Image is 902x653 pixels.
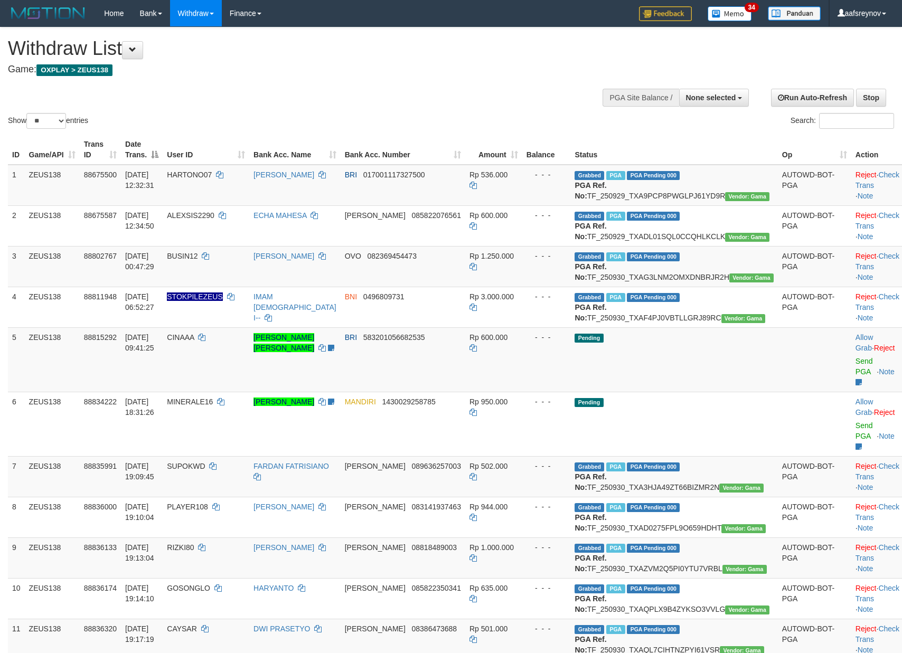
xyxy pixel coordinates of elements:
th: User ID: activate to sort column ascending [163,135,249,165]
td: 5 [8,327,25,392]
a: HARYANTO [253,584,294,592]
span: PGA Pending [627,252,680,261]
td: AUTOWD-BOT-PGA [778,246,851,287]
span: Grabbed [575,212,604,221]
span: Copy 085822076561 to clipboard [412,211,461,220]
td: ZEUS138 [25,497,80,537]
span: Copy 08386473688 to clipboard [412,624,457,633]
a: [PERSON_NAME] [PERSON_NAME] [253,333,314,352]
span: [DATE] 12:34:50 [125,211,154,230]
a: Check Trans [856,462,899,481]
img: Button%20Memo.svg [708,6,752,21]
a: Note [858,273,873,281]
td: AUTOWD-BOT-PGA [778,578,851,619]
span: Vendor URL: https://trx31.1velocity.biz [719,484,764,493]
span: [PERSON_NAME] [345,211,406,220]
span: Marked by aafsreyleap [606,293,625,302]
b: PGA Ref. No: [575,303,606,322]
span: [DATE] 19:10:04 [125,503,154,522]
span: · [856,333,874,352]
td: 4 [8,287,25,327]
span: GOSONGLO [167,584,210,592]
td: TF_250930_TXAZVM2Q5PI0YTU7VRBL [570,537,777,578]
span: [PERSON_NAME] [345,584,406,592]
span: [PERSON_NAME] [345,462,406,470]
span: Marked by aafsreyleap [606,252,625,261]
td: TF_250929_TXADL01SQL0CCQHLKCLK [570,205,777,246]
span: [PERSON_NAME] [345,503,406,511]
a: Note [858,605,873,613]
td: AUTOWD-BOT-PGA [778,537,851,578]
span: OVO [345,252,361,260]
span: Copy 1430029258785 to clipboard [382,398,435,406]
span: Grabbed [575,293,604,302]
span: 88815292 [84,333,117,342]
div: PGA Site Balance / [603,89,679,107]
a: Reject [856,171,877,179]
th: Game/API: activate to sort column ascending [25,135,80,165]
td: 9 [8,537,25,578]
a: Note [879,432,895,440]
span: Marked by aafpengsreynich [606,212,625,221]
td: ZEUS138 [25,246,80,287]
th: Date Trans.: activate to sort column descending [121,135,163,165]
span: Pending [575,398,603,407]
span: 88675500 [84,171,117,179]
span: CINAAA [167,333,194,342]
span: Rp 950.000 [469,398,508,406]
span: Vendor URL: https://trx31.1velocity.biz [722,565,767,574]
td: ZEUS138 [25,392,80,456]
span: Rp 600.000 [469,333,508,342]
span: [DATE] 19:09:45 [125,462,154,481]
span: PGA Pending [627,293,680,302]
img: Feedback.jpg [639,6,692,21]
span: PGA Pending [627,625,680,634]
a: FARDAN FATRISIANO [253,462,329,470]
a: Note [858,483,873,491]
span: Grabbed [575,584,604,593]
div: - - - [527,542,567,553]
span: HARTONO07 [167,171,212,179]
th: ID [8,135,25,165]
a: Reject [856,211,877,220]
th: Bank Acc. Number: activate to sort column ascending [341,135,465,165]
span: MINERALE16 [167,398,213,406]
span: 88836000 [84,503,117,511]
span: Grabbed [575,462,604,471]
label: Show entries [8,113,88,129]
th: Balance [522,135,571,165]
span: Vendor URL: https://trx31.1velocity.biz [725,192,769,201]
span: None selected [686,93,736,102]
span: Copy 583201056682535 to clipboard [363,333,425,342]
span: Copy 083141937463 to clipboard [412,503,461,511]
a: Reject [856,584,877,592]
td: 6 [8,392,25,456]
span: Grabbed [575,171,604,180]
span: 88802767 [84,252,117,260]
a: Note [879,367,895,376]
span: BNI [345,292,357,301]
span: [DATE] 12:32:31 [125,171,154,190]
span: Marked by aaftrukkakada [606,171,625,180]
a: [PERSON_NAME] [253,252,314,260]
a: Reject [874,344,895,352]
span: [DATE] 18:31:26 [125,398,154,417]
span: Rp 536.000 [469,171,508,179]
h4: Game: [8,64,591,75]
a: Note [858,314,873,322]
input: Search: [819,113,894,129]
span: Marked by aafpengsreynich [606,503,625,512]
b: PGA Ref. No: [575,554,606,573]
td: 7 [8,456,25,497]
td: TF_250930_TXAD0275FPL9O659HDHT [570,497,777,537]
span: Vendor URL: https://trx31.1velocity.biz [721,314,766,323]
a: Allow Grab [856,398,873,417]
th: Trans ID: activate to sort column ascending [80,135,121,165]
a: Note [858,232,873,241]
a: Note [858,524,873,532]
td: 2 [8,205,25,246]
a: Stop [856,89,886,107]
td: ZEUS138 [25,456,80,497]
a: Reject [856,503,877,511]
td: TF_250929_TXA9PCP8PWGLPJ61YD9R [570,165,777,206]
